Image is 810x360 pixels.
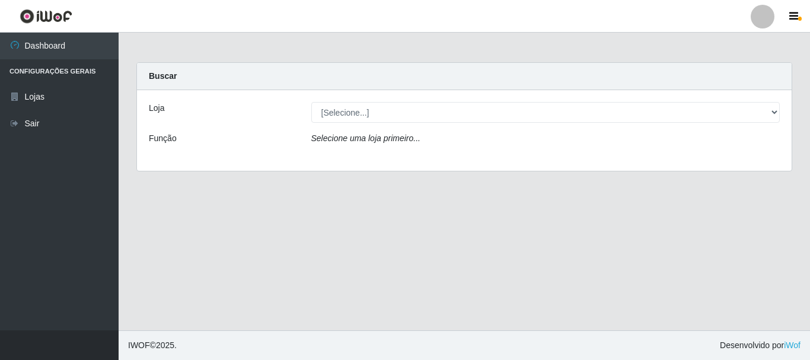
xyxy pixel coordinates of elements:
label: Função [149,132,177,145]
a: iWof [784,340,801,350]
span: IWOF [128,340,150,350]
span: © 2025 . [128,339,177,352]
img: CoreUI Logo [20,9,72,24]
i: Selecione uma loja primeiro... [311,133,420,143]
span: Desenvolvido por [720,339,801,352]
label: Loja [149,102,164,114]
strong: Buscar [149,71,177,81]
